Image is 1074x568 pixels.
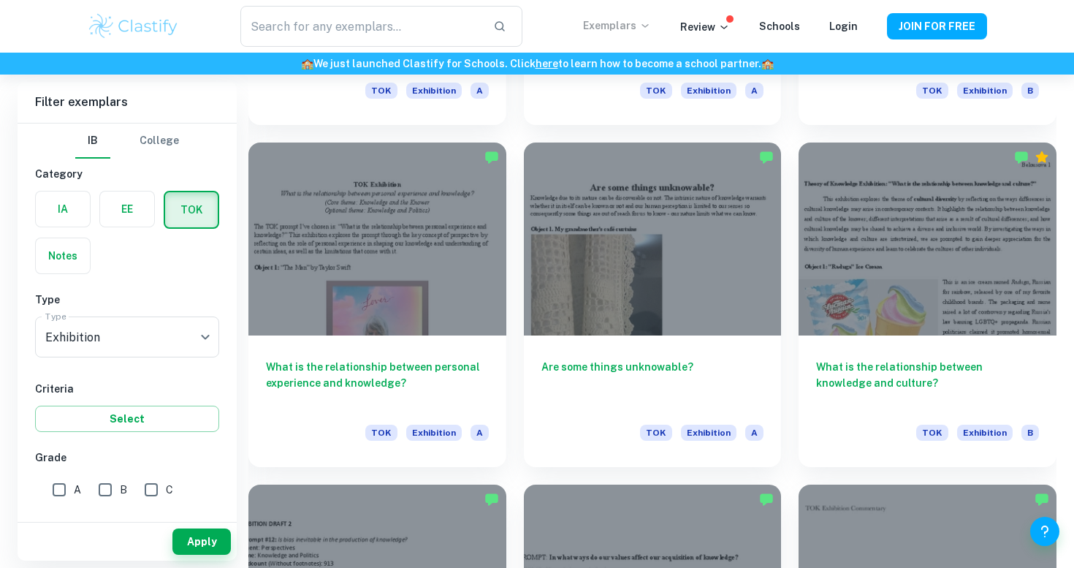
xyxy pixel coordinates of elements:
button: Help and Feedback [1030,517,1059,546]
a: Schools [759,20,800,32]
h6: Grade [35,450,219,466]
span: TOK [640,83,672,99]
a: What is the relationship between knowledge and culture?TOKExhibitionB [799,143,1056,467]
label: Type [45,310,66,322]
span: TOK [365,425,397,441]
button: Select [35,406,219,432]
span: C [166,482,173,498]
h6: Type [35,292,219,308]
button: College [140,124,179,159]
span: Exhibition [957,425,1013,441]
span: A [471,83,489,99]
a: Login [829,20,858,32]
span: A [74,482,81,498]
button: IB [75,124,110,159]
h6: What is the relationship between knowledge and culture? [816,359,1039,407]
div: Exhibition [35,317,219,357]
span: Exhibition [957,83,1013,99]
span: TOK [916,83,948,99]
button: IA [36,192,90,227]
span: Exhibition [681,83,736,99]
input: Search for any exemplars... [240,6,481,47]
h6: Are some things unknowable? [541,359,764,407]
img: Clastify logo [87,12,180,41]
div: Premium [1035,150,1049,164]
a: here [536,58,558,69]
span: A [745,83,763,99]
img: Marked [1035,492,1049,507]
button: TOK [165,192,218,227]
span: Exhibition [681,425,736,441]
h6: Category [35,166,219,182]
span: B [1021,425,1039,441]
span: 🏫 [301,58,313,69]
span: A [745,425,763,441]
h6: What is the relationship between personal experience and knowledge? [266,359,489,407]
span: Exhibition [406,83,462,99]
img: Marked [759,492,774,507]
span: TOK [640,425,672,441]
button: EE [100,192,154,227]
button: Apply [172,529,231,555]
h6: We just launched Clastify for Schools. Click to learn how to become a school partner. [3,56,1071,72]
span: Exhibition [406,425,462,441]
img: Marked [1014,150,1029,164]
span: B [120,482,127,498]
span: 🏫 [761,58,774,69]
a: Are some things unknowable?TOKExhibitionA [524,143,782,467]
span: B [1021,83,1039,99]
button: JOIN FOR FREE [887,13,987,39]
p: Exemplars [583,18,651,34]
h6: Filter exemplars [18,82,237,123]
img: Marked [759,150,774,164]
h6: Criteria [35,381,219,397]
span: TOK [365,83,397,99]
img: Marked [484,492,499,507]
img: Marked [484,150,499,164]
span: A [471,425,489,441]
span: TOK [916,425,948,441]
button: Notes [36,238,90,273]
p: Review [680,19,730,35]
a: What is the relationship between personal experience and knowledge?TOKExhibitionA [248,143,506,467]
div: Filter type choice [75,124,179,159]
